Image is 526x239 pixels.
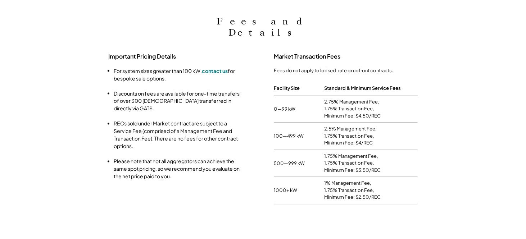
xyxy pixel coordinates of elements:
h3: Market Transaction Fees [274,53,418,60]
div: 1.75% Management Fee, 1.75% Transaction Fee, Minimum Fee: $3.50/REC [324,153,418,174]
li: Please note that not all aggregators can achieve the same spot pricing, so we recommend you evalu... [114,158,243,180]
h2: Fees and Details [191,16,335,38]
div: Standard & Minimum Service Fees [324,83,401,93]
div: 2.75% Management Fee, 1.75% Transaction Fee, Minimum Fee: $4.50/REC [324,99,418,120]
div: 500—999 kW [274,160,324,167]
div: 0—99 kW [274,106,324,112]
a: contact us [202,68,228,74]
li: RECs sold under Market contract are subject to a Service Fee (comprised of a Management Fee and T... [114,120,243,150]
div: Fees do not apply to locked-rate or upfront contracts. [274,67,418,74]
div: 1% Management Fee, 1.75% Transaction Fee, Minimum Fee: $2.50/REC [324,180,418,201]
div: Facility Size [274,83,300,93]
div: 1000+ kW [274,187,324,194]
h3: Important Pricing Details [108,53,252,60]
div: 100—499 kW [274,133,324,139]
li: Discounts on fees are available for one-time transfers of over 300 [DEMOGRAPHIC_DATA] transferred... [114,90,243,112]
div: 2.5% Management Fee, 1.75% Transaction Fee, Minimum Fee: $4/REC [324,126,418,147]
li: For system sizes greater than 100 kW, for bespoke sale options. [114,67,243,82]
